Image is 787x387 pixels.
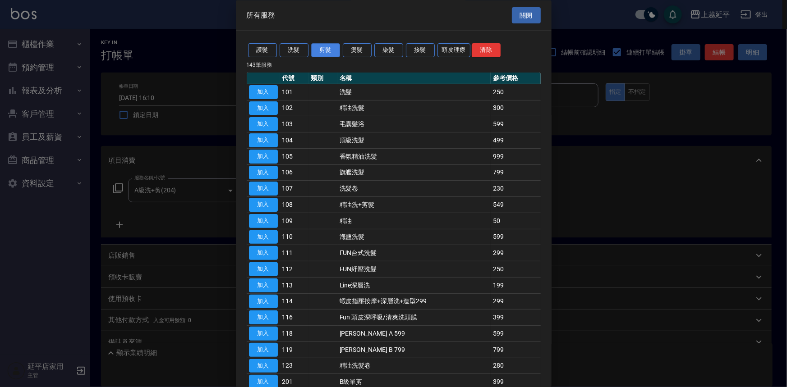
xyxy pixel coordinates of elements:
[249,134,278,148] button: 加入
[249,182,278,196] button: 加入
[308,73,337,84] th: 類別
[491,310,540,326] td: 399
[337,213,491,229] td: 精油
[337,261,491,278] td: FUN紓壓洗髮
[248,44,277,58] button: 護髮
[249,359,278,373] button: 加入
[280,197,309,213] td: 108
[249,246,278,260] button: 加入
[343,44,372,58] button: 燙髮
[249,166,278,180] button: 加入
[337,358,491,374] td: 精油洗髮卷
[491,358,540,374] td: 280
[247,61,541,69] p: 143 筆服務
[280,165,309,181] td: 106
[472,44,501,58] button: 清除
[249,343,278,357] button: 加入
[249,263,278,277] button: 加入
[249,327,278,341] button: 加入
[491,165,540,181] td: 799
[280,245,309,261] td: 111
[337,229,491,246] td: 海鹽洗髮
[437,44,471,58] button: 頭皮理療
[280,326,309,342] td: 118
[491,197,540,213] td: 549
[280,132,309,149] td: 104
[337,326,491,342] td: [PERSON_NAME] A 599
[491,342,540,358] td: 799
[280,149,309,165] td: 105
[249,278,278,292] button: 加入
[512,7,541,24] button: 關閉
[491,181,540,197] td: 230
[491,132,540,149] td: 499
[249,230,278,244] button: 加入
[249,311,278,325] button: 加入
[491,213,540,229] td: 50
[337,245,491,261] td: FUN台式洗髮
[406,44,435,58] button: 接髮
[337,197,491,213] td: 精油洗+剪髮
[337,73,491,84] th: 名稱
[491,278,540,294] td: 199
[337,84,491,100] td: 洗髮
[491,245,540,261] td: 299
[280,84,309,100] td: 101
[280,213,309,229] td: 109
[280,310,309,326] td: 116
[491,294,540,310] td: 299
[337,181,491,197] td: 洗髮卷
[337,165,491,181] td: 旗艦洗髮
[491,73,540,84] th: 參考價格
[491,100,540,117] td: 300
[280,116,309,132] td: 103
[311,44,340,58] button: 剪髮
[280,358,309,374] td: 123
[337,310,491,326] td: Fun 頭皮深呼吸/清爽洗頭膜
[337,342,491,358] td: [PERSON_NAME] B 799
[280,278,309,294] td: 113
[491,261,540,278] td: 250
[280,181,309,197] td: 107
[249,295,278,309] button: 加入
[249,214,278,228] button: 加入
[280,44,308,58] button: 洗髮
[337,100,491,117] td: 精油洗髮
[337,294,491,310] td: 蝦皮指壓按摩+深層洗+造型299
[280,342,309,358] td: 119
[249,101,278,115] button: 加入
[491,84,540,100] td: 250
[249,150,278,164] button: 加入
[247,11,276,20] span: 所有服務
[249,118,278,132] button: 加入
[280,294,309,310] td: 114
[491,116,540,132] td: 599
[337,132,491,149] td: 頂級洗髮
[280,229,309,246] td: 110
[249,85,278,99] button: 加入
[280,100,309,117] td: 102
[491,149,540,165] td: 999
[249,198,278,212] button: 加入
[491,326,540,342] td: 599
[491,229,540,246] td: 599
[337,149,491,165] td: 香氛精油洗髮
[374,44,403,58] button: 染髮
[337,278,491,294] td: Line深層洗
[280,261,309,278] td: 112
[337,116,491,132] td: 毛囊髮浴
[280,73,309,84] th: 代號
